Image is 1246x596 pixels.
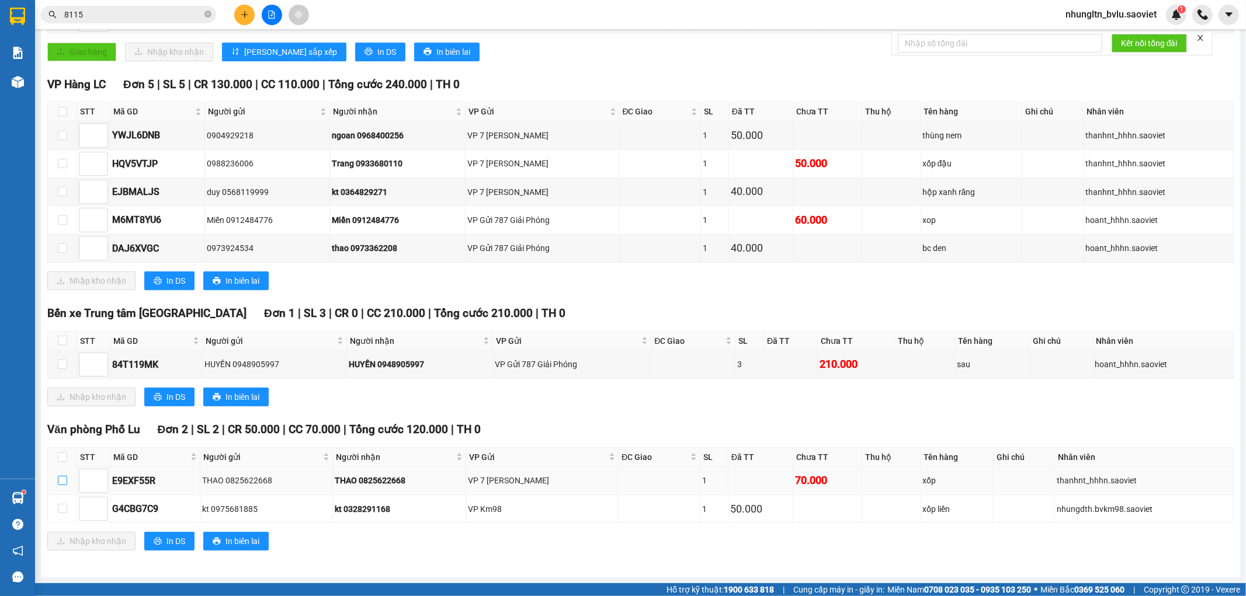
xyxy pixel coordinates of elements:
[700,448,728,467] th: SL
[113,451,188,463] span: Mã GD
[12,545,23,556] span: notification
[207,157,328,170] div: 0988236006
[144,388,195,406] button: printerIn DS
[12,76,24,88] img: warehouse-icon
[154,393,162,402] span: printer
[468,503,616,515] div: VP Km98
[123,78,154,91] span: Đơn 5
[110,467,200,495] td: E9EXF55R
[144,271,195,290] button: printerIn DS
[1181,585,1189,594] span: copyright
[225,391,259,403] span: In biên lai
[922,503,991,515] div: xốp liền
[332,186,463,198] div: kt 0364829271
[957,358,1028,371] div: sau
[47,306,247,320] span: Bến xe Trung tâm [GEOGRAPHIC_DATA]
[467,214,617,226] div: VP Gửi 787 Giải Phóng
[1056,7,1166,22] span: nhungltn_bvlu.saoviet
[922,214,1020,226] div: xop
[47,43,116,61] button: uploadGiao hàng
[113,334,190,347] span: Mã GD
[264,306,295,320] span: Đơn 1
[207,242,328,255] div: 0973924534
[1094,332,1234,351] th: Nhân viên
[921,448,994,467] th: Tên hàng
[1057,474,1231,487] div: thanhnt_hhhn.saoviet
[466,467,619,495] td: VP 7 Phạm Văn Đồng
[335,474,464,487] div: THAO 0825622668
[1074,585,1124,594] strong: 0369 525 060
[355,43,405,61] button: printerIn DS
[197,423,219,436] span: SL 2
[12,571,23,583] span: message
[112,156,203,171] div: HQV5VTJP
[1196,34,1205,42] span: close
[213,393,221,402] span: printer
[349,358,490,371] div: HUYỀN 0948905997
[332,214,463,226] div: Miền 0912484776
[1133,583,1135,596] span: |
[469,451,606,463] span: VP Gửi
[467,242,617,255] div: VP Gửi 787 Giải Phóng
[361,306,364,320] span: |
[261,78,320,91] span: CC 110.000
[377,46,396,58] span: In DS
[47,78,106,91] span: VP Hàng LC
[350,334,480,347] span: Người nhận
[764,332,818,351] th: Đã TT
[729,102,794,121] th: Đã TT
[110,121,205,149] td: YWJL6DNB
[795,212,860,228] div: 60.000
[1085,157,1231,170] div: thanhnt_hhhn.saoviet
[731,127,792,144] div: 50.000
[994,448,1055,467] th: Ghi chú
[862,102,921,121] th: Thu hộ
[921,102,1022,121] th: Tên hàng
[47,532,136,550] button: downloadNhập kho nhận
[793,583,884,596] span: Cung cấp máy in - giấy in:
[493,351,652,379] td: VP Gửi 787 Giải Phóng
[924,585,1031,594] strong: 0708 023 035 - 0935 103 250
[268,11,276,19] span: file-add
[328,78,427,91] span: Tổng cước 240.000
[1112,34,1187,53] button: Kết nối tổng đài
[47,423,140,436] span: Văn phòng Phố Lu
[1085,129,1231,142] div: thanhnt_hhhn.saoviet
[329,306,332,320] span: |
[922,157,1020,170] div: xốp đậu
[332,157,463,170] div: Trang 0933680110
[47,388,136,406] button: downloadNhập kho nhận
[110,178,205,206] td: EJBMALJS
[154,277,162,286] span: printer
[222,43,346,61] button: sort-ascending[PERSON_NAME] sắp xếp
[667,583,774,596] span: Hỗ trợ kỹ thuật:
[112,184,203,199] div: EJBMALJS
[466,206,620,234] td: VP Gửi 787 Giải Phóng
[468,474,616,487] div: VP 7 [PERSON_NAME]
[158,423,189,436] span: Đơn 2
[654,334,723,347] span: ĐC Giao
[12,492,24,504] img: warehouse-icon
[294,11,303,19] span: aim
[1030,332,1093,351] th: Ghi chú
[225,535,259,548] span: In biên lai
[862,448,921,467] th: Thu hộ
[623,105,689,118] span: ĐC Giao
[414,43,480,61] button: printerIn biên lai
[166,535,185,548] span: In DS
[466,235,620,263] td: VP Gửi 787 Giải Phóng
[731,183,792,200] div: 40.000
[203,532,269,550] button: printerIn biên lai
[466,495,619,523] td: VP Km98
[365,47,373,57] span: printer
[536,306,539,320] span: |
[436,46,470,58] span: In biên lai
[194,78,252,91] span: CR 130.000
[112,473,198,488] div: E9EXF55R
[349,423,448,436] span: Tổng cước 120.000
[48,11,57,19] span: search
[1057,503,1231,515] div: nhungdth.bvkm98.saoviet
[298,306,301,320] span: |
[110,351,203,379] td: 84T119MK
[887,583,1031,596] span: Miền Nam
